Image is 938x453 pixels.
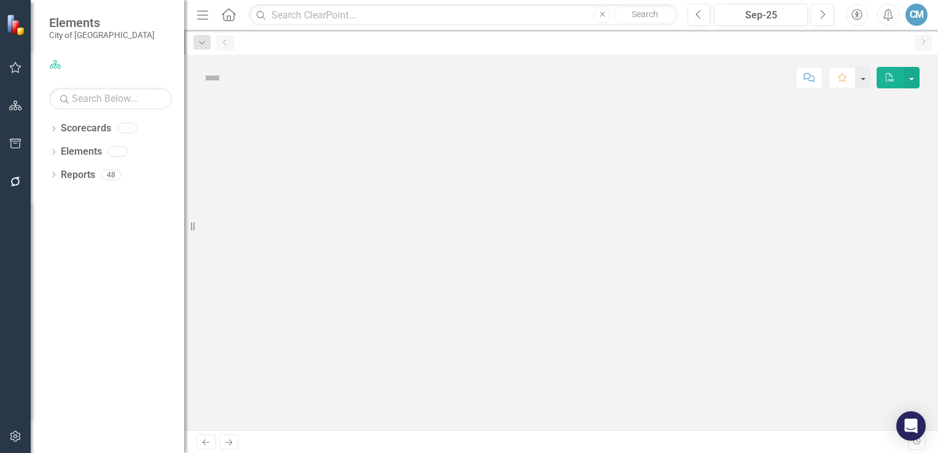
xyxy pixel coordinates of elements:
div: Sep-25 [718,8,804,23]
a: Elements [61,145,102,159]
input: Search Below... [49,88,172,109]
a: Reports [61,168,95,182]
div: Open Intercom Messenger [896,411,926,441]
a: Scorecards [61,122,111,136]
img: Not Defined [203,68,222,88]
button: Search [614,6,675,23]
input: Search ClearPoint... [249,4,678,26]
div: 48 [101,169,121,180]
button: CM [905,4,928,26]
button: Sep-25 [714,4,808,26]
img: ClearPoint Strategy [6,14,28,35]
small: City of [GEOGRAPHIC_DATA] [49,30,155,40]
span: Search [632,9,658,19]
span: Elements [49,15,155,30]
